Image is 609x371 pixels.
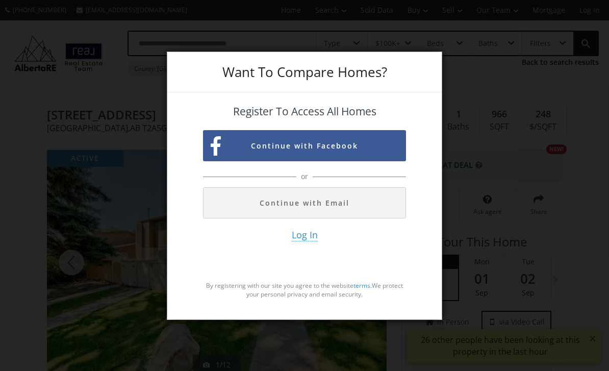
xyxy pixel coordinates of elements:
a: terms [353,281,370,290]
button: Continue with Facebook [203,130,406,161]
button: Continue with Email [203,187,406,218]
span: Log In [292,229,318,241]
h3: Want To Compare Homes? [203,65,406,79]
img: facebook-sign-up [211,136,221,156]
span: or [298,171,311,182]
p: By registering with our site you agree to the website . We protect your personal privacy and emai... [203,281,406,299]
h4: Register To Access All Homes [203,106,406,117]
